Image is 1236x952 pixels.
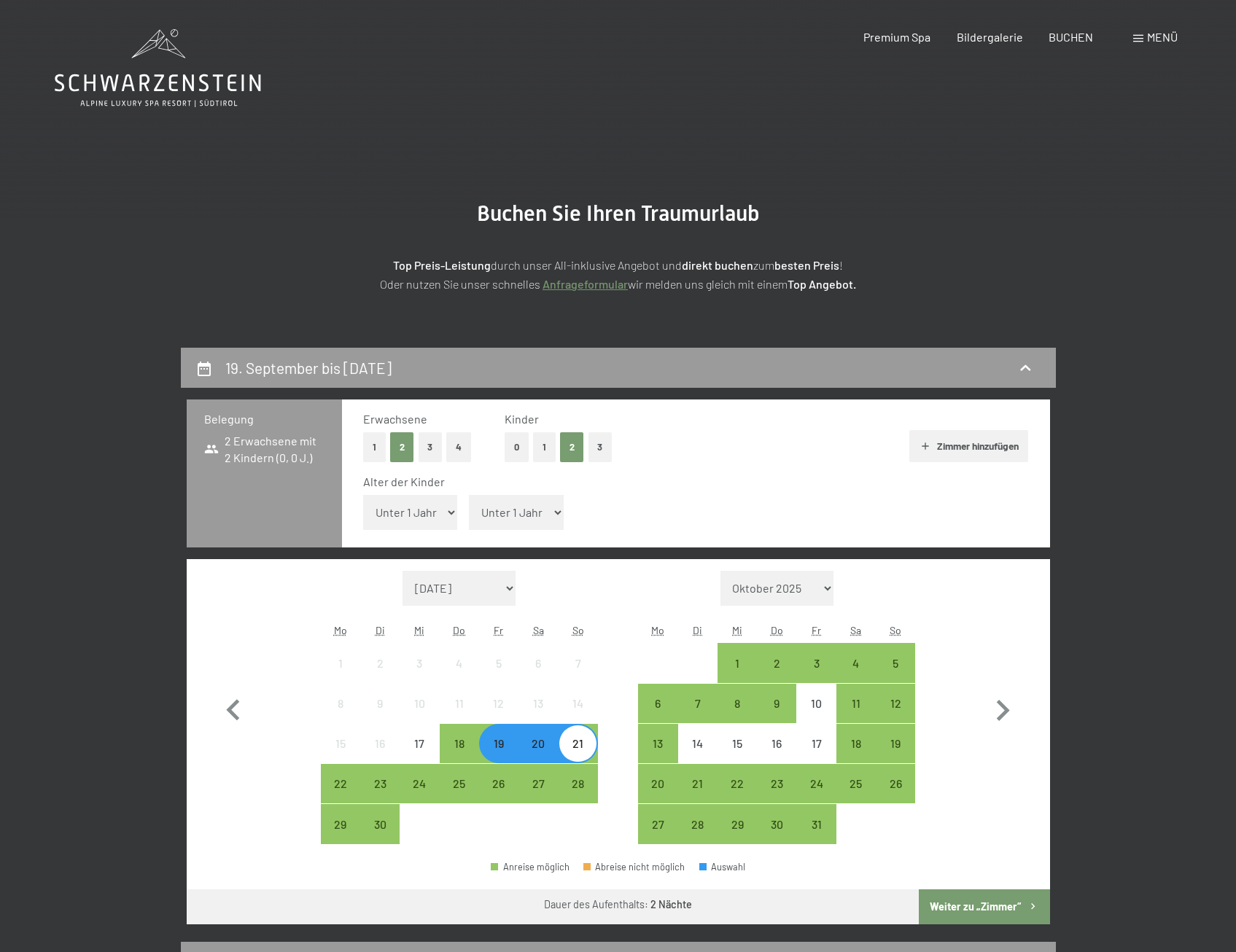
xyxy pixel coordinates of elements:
[798,698,834,734] div: 10
[757,643,796,682] div: Thu Oct 02 2025
[678,724,718,763] div: Anreise nicht möglich
[559,778,596,814] div: 28
[719,738,755,774] div: 15
[758,738,795,774] div: 16
[757,684,796,723] div: Anreise möglich
[699,862,746,872] div: Auswahl
[401,698,438,734] div: 10
[321,764,360,803] div: Mon Sep 22 2025
[757,764,796,803] div: Anreise möglich
[360,724,400,763] div: Tue Sep 16 2025
[640,819,676,855] div: 27
[322,698,359,734] div: 8
[401,738,438,774] div: 17
[481,738,517,774] div: 19
[360,724,400,763] div: Anreise nicht möglich
[836,724,876,763] div: Anreise möglich
[558,764,597,803] div: Anreise möglich
[863,30,930,44] span: Premium Spa
[360,804,400,843] div: Anreise möglich
[678,684,718,723] div: Anreise möglich
[719,778,755,814] div: 22
[838,698,874,734] div: 11
[1049,30,1093,44] span: BUCHEN
[876,764,915,803] div: Anreise möglich
[680,778,716,814] div: 21
[441,698,478,734] div: 11
[836,764,876,803] div: Anreise möglich
[718,643,757,682] div: Anreise möglich
[836,643,876,682] div: Anreise möglich
[718,764,757,803] div: Anreise möglich
[400,643,439,682] div: Anreise nicht möglich
[322,819,359,855] div: 29
[876,684,915,723] div: Sun Oct 12 2025
[491,862,570,872] div: Anreise möglich
[494,624,503,636] abbr: Freitag
[505,412,539,426] span: Kinder
[798,819,834,855] div: 31
[440,643,479,682] div: Thu Sep 04 2025
[414,624,424,636] abbr: Mittwoch
[758,819,795,855] div: 30
[360,764,400,803] div: Anreise möglich
[363,412,427,426] span: Erwachsene
[718,804,757,843] div: Anreise möglich
[440,684,479,723] div: Anreise nicht möglich
[718,804,757,843] div: Wed Oct 29 2025
[363,432,386,462] button: 1
[680,819,716,855] div: 28
[796,804,836,843] div: Fri Oct 31 2025
[559,698,596,734] div: 14
[718,724,757,763] div: Wed Oct 15 2025
[362,778,398,814] div: 23
[640,778,676,814] div: 20
[638,764,677,803] div: Mon Oct 20 2025
[678,724,718,763] div: Tue Oct 14 2025
[518,643,558,682] div: Anreise nicht möglich
[558,724,597,763] div: Anreise möglich
[225,359,392,377] h2: 19. September bis [DATE]
[363,474,1017,490] div: Alter der Kinder
[638,804,677,843] div: Mon Oct 27 2025
[836,684,876,723] div: Sat Oct 11 2025
[678,764,718,803] div: Anreise möglich
[362,738,398,774] div: 16
[877,778,914,814] div: 26
[453,624,465,636] abbr: Donnerstag
[638,724,677,763] div: Mon Oct 13 2025
[758,658,795,694] div: 2
[838,778,874,814] div: 25
[719,819,755,855] div: 29
[520,778,556,814] div: 27
[638,684,677,723] div: Anreise möglich
[758,698,795,734] div: 9
[479,684,518,723] div: Anreise nicht möglich
[321,804,360,843] div: Mon Sep 29 2025
[441,738,478,774] div: 18
[796,804,836,843] div: Anreise möglich
[876,643,915,682] div: Sun Oct 05 2025
[401,658,438,694] div: 3
[693,624,702,636] abbr: Dienstag
[876,764,915,803] div: Sun Oct 26 2025
[360,643,400,682] div: Anreise nicht möglich
[982,571,1024,845] button: Nächster Monat
[321,764,360,803] div: Anreise möglich
[360,684,400,723] div: Anreise nicht möglich
[680,738,716,774] div: 14
[518,764,558,803] div: Anreise möglich
[850,624,861,636] abbr: Samstag
[390,432,414,462] button: 2
[588,432,613,462] button: 3
[400,724,439,763] div: Anreise nicht möglich
[876,724,915,763] div: Sun Oct 19 2025
[719,658,755,694] div: 1
[877,658,914,694] div: 5
[400,684,439,723] div: Wed Sep 10 2025
[757,804,796,843] div: Anreise möglich
[796,643,836,682] div: Anreise möglich
[680,698,716,734] div: 7
[400,764,439,803] div: Anreise möglich
[520,738,556,774] div: 20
